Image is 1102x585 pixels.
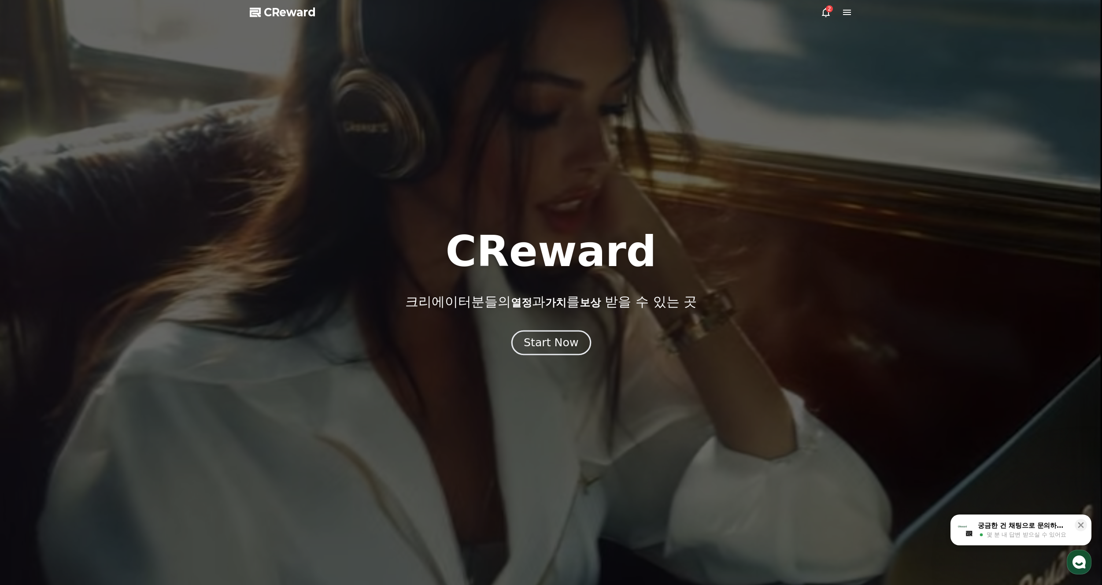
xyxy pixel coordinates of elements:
[826,5,833,12] div: 2
[511,330,591,355] button: Start Now
[250,5,316,19] a: CReward
[580,296,601,309] span: 보상
[405,294,697,310] p: 크리에이터분들의 과 를 받을 수 있는 곳
[28,292,33,300] span: 홈
[445,230,656,273] h1: CReward
[264,5,316,19] span: CReward
[511,296,532,309] span: 열정
[545,296,566,309] span: 가치
[58,279,114,301] a: 대화
[513,340,589,348] a: Start Now
[114,279,169,301] a: 설정
[524,335,578,350] div: Start Now
[136,292,147,300] span: 설정
[81,293,91,300] span: 대화
[3,279,58,301] a: 홈
[821,7,831,18] a: 2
